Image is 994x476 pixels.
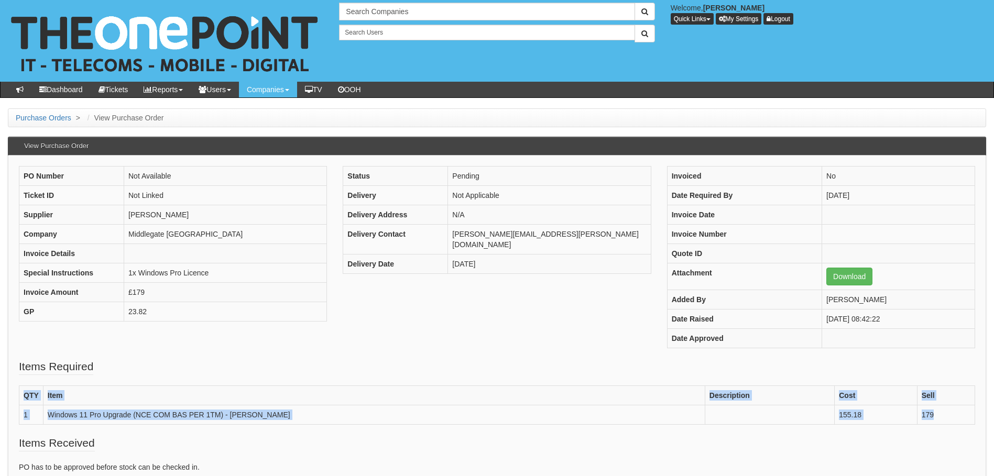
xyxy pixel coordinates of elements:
th: Supplier [19,205,124,225]
td: 1x Windows Pro Licence [124,263,327,283]
th: Date Required By [667,186,822,205]
th: Ticket ID [19,186,124,205]
a: Reports [136,82,191,97]
td: [DATE] [822,186,975,205]
input: Search Companies [339,3,635,20]
button: Quick Links [671,13,714,25]
td: 179 [917,405,975,425]
th: Date Raised [667,309,822,329]
td: [PERSON_NAME] [124,205,327,225]
td: Not Linked [124,186,327,205]
th: GP [19,302,124,322]
td: [DATE] [448,254,651,274]
a: TV [297,82,330,97]
h3: View Purchase Order [19,137,94,155]
a: Dashboard [31,82,91,97]
a: OOH [330,82,369,97]
p: PO has to be approved before stock can be checked in. [19,462,975,472]
td: Pending [448,167,651,186]
td: Windows 11 Pro Upgrade (NCE COM BAS PER 1TM) - [PERSON_NAME] [43,405,705,425]
th: Special Instructions [19,263,124,283]
td: [PERSON_NAME] [822,290,975,309]
th: Delivery Date [343,254,448,274]
td: 155.18 [835,405,917,425]
th: Invoice Amount [19,283,124,302]
td: N/A [448,205,651,225]
a: Purchase Orders [16,114,71,122]
th: Added By [667,290,822,309]
span: > [73,114,83,122]
td: No [822,167,975,186]
legend: Items Received [19,435,95,451]
th: Delivery Contact [343,225,448,254]
b: [PERSON_NAME] [703,4,764,12]
a: My Settings [716,13,762,25]
a: Logout [763,13,793,25]
td: Middlegate [GEOGRAPHIC_DATA] [124,225,327,244]
th: Attachment [667,263,822,290]
td: Not Available [124,167,327,186]
th: Sell [917,386,975,405]
li: View Purchase Order [85,113,164,123]
input: Search Users [339,25,635,40]
td: [DATE] 08:42:22 [822,309,975,329]
th: Company [19,225,124,244]
th: Delivery [343,186,448,205]
th: Item [43,386,705,405]
td: 23.82 [124,302,327,322]
td: £179 [124,283,327,302]
th: Cost [835,386,917,405]
th: QTY [19,386,43,405]
th: Status [343,167,448,186]
a: Download [826,268,872,285]
th: Date Approved [667,329,822,348]
th: Delivery Address [343,205,448,225]
td: 1 [19,405,43,425]
th: Invoice Date [667,205,822,225]
th: Invoice Details [19,244,124,263]
th: Invoice Number [667,225,822,244]
a: Companies [239,82,297,97]
td: [PERSON_NAME][EMAIL_ADDRESS][PERSON_NAME][DOMAIN_NAME] [448,225,651,254]
td: Not Applicable [448,186,651,205]
th: Quote ID [667,244,822,263]
legend: Items Required [19,359,93,375]
th: PO Number [19,167,124,186]
a: Users [191,82,239,97]
th: Invoiced [667,167,822,186]
a: Tickets [91,82,136,97]
div: Welcome, [663,3,994,25]
th: Description [705,386,834,405]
